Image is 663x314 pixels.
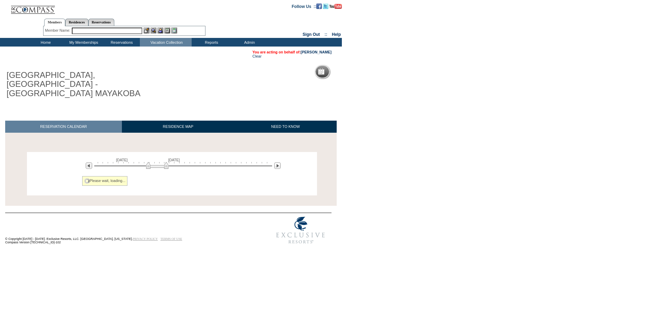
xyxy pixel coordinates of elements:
img: Reservations [164,28,170,33]
a: RESERVATION CALENDAR [5,121,122,133]
td: Vacation Collection [140,38,192,47]
a: Become our fan on Facebook [316,4,322,8]
span: [DATE] [116,158,128,162]
a: [PERSON_NAME] [301,50,331,54]
td: Home [26,38,64,47]
span: :: [325,32,327,37]
span: [DATE] [168,158,180,162]
a: Follow us on Twitter [323,4,328,8]
td: Reservations [102,38,140,47]
a: Reservations [88,19,114,26]
img: Impersonate [157,28,163,33]
a: PRIVACY POLICY [133,237,158,241]
a: Sign Out [302,32,320,37]
td: Reports [192,38,230,47]
a: Residences [65,19,88,26]
img: b_calculator.gif [171,28,177,33]
img: Follow us on Twitter [323,3,328,9]
a: Members [44,19,65,26]
h1: [GEOGRAPHIC_DATA], [GEOGRAPHIC_DATA] - [GEOGRAPHIC_DATA] MAYAKOBA [5,69,160,99]
td: Follow Us :: [292,3,316,9]
img: Become our fan on Facebook [316,3,322,9]
td: My Memberships [64,38,102,47]
a: RESIDENCE MAP [122,121,234,133]
div: Please wait, loading... [82,176,128,186]
a: Help [332,32,341,37]
img: Subscribe to our YouTube Channel [329,4,342,9]
a: Subscribe to our YouTube Channel [329,4,342,8]
h5: Reservation Calendar [327,70,380,74]
a: TERMS OF USE [161,237,182,241]
img: b_edit.gif [144,28,150,33]
img: Previous [86,162,92,169]
a: Clear [252,54,261,58]
td: © Copyright [DATE] - [DATE]. Exclusive Resorts, LLC. [GEOGRAPHIC_DATA], [US_STATE]. Compass Versi... [5,213,247,247]
td: Admin [230,38,268,47]
img: Next [274,162,281,169]
a: NEED TO KNOW [234,121,337,133]
span: You are acting on behalf of: [252,50,331,54]
div: Member Name: [45,28,71,33]
img: spinner2.gif [84,178,90,184]
img: Exclusive Resorts [270,213,331,247]
img: View [151,28,156,33]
